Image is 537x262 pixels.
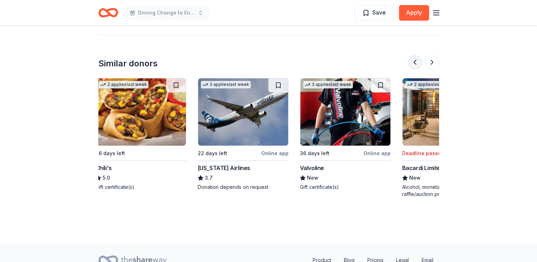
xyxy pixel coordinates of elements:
[300,164,324,172] div: Valvoline
[372,8,386,17] span: Save
[98,58,158,69] div: Similar donors
[402,78,493,146] img: Image for Bacardi Limited
[95,164,112,172] div: Chili's
[402,164,444,172] div: Bacardi Limited
[124,6,209,20] button: Driving Change to End Domestic Violence
[198,164,250,172] div: [US_STATE] Airlines
[198,184,289,191] div: Donation depends on request
[300,78,390,146] img: Image for Valvoline
[99,81,148,88] div: 2 applies last week
[399,5,429,21] button: Apply
[300,78,391,191] a: Image for Valvoline3 applieslast week36 days leftOnline appValvolineNewGift certificate(s)
[198,78,288,146] img: Image for Alaska Airlines
[138,9,195,17] span: Driving Change to End Domestic Violence
[95,149,125,158] div: 36 days left
[96,78,186,146] img: Image for Chili's
[198,149,227,158] div: 22 days left
[205,174,213,182] span: 3.7
[300,149,329,158] div: 36 days left
[95,184,186,191] div: Gift certificate(s)
[300,184,391,191] div: Gift certificate(s)
[355,5,393,21] button: Save
[303,81,353,88] div: 3 applies last week
[409,174,421,182] span: New
[98,4,118,21] a: Home
[95,78,186,191] a: Image for Chili's2 applieslast week36 days leftChili's5.0Gift certificate(s)
[261,149,289,158] div: Online app
[307,174,318,182] span: New
[405,81,455,88] div: 2 applies last week
[402,78,493,198] a: Image for Bacardi Limited2 applieslast weekDeadline passedBacardi LimitedNewAlcohol, monetary don...
[363,149,391,158] div: Online app
[402,149,444,158] div: Deadline passed
[201,81,251,88] div: 3 applies last week
[103,174,110,182] span: 5.0
[402,184,493,198] div: Alcohol, monetary donation, raffle/auction prize(s)
[198,78,289,191] a: Image for Alaska Airlines3 applieslast week22 days leftOnline app[US_STATE] Airlines3.7Donation d...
